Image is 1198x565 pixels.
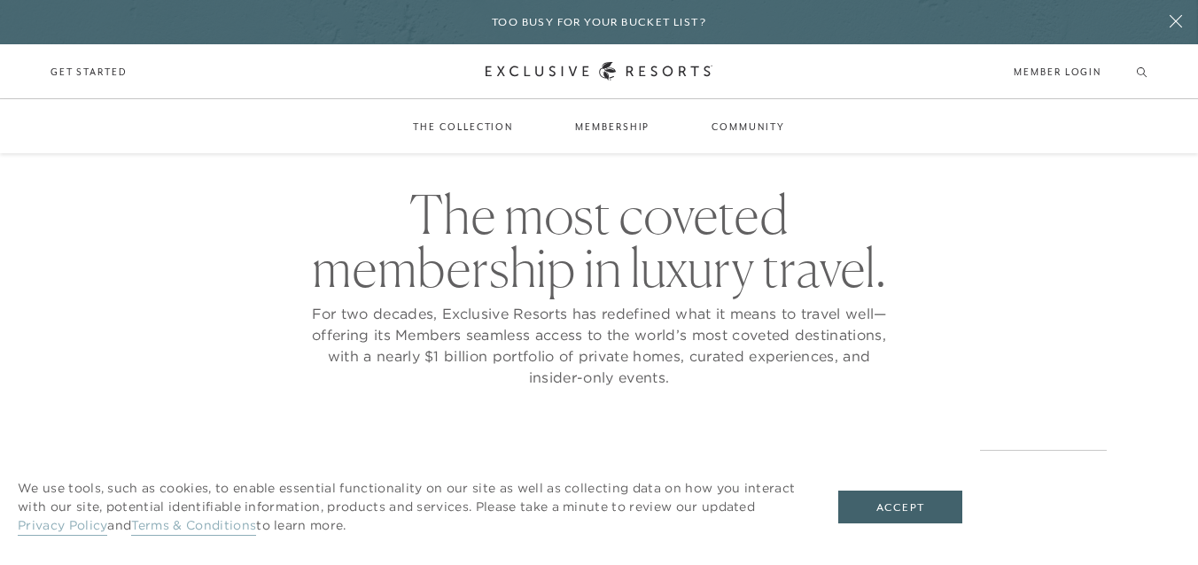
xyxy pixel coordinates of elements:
[694,101,802,152] a: Community
[838,491,962,524] button: Accept
[18,479,803,535] p: We use tools, such as cookies, to enable essential functionality on our site as well as collectin...
[18,517,107,536] a: Privacy Policy
[395,101,531,152] a: The Collection
[557,101,667,152] a: Membership
[131,517,256,536] a: Terms & Conditions
[307,303,891,388] p: For two decades, Exclusive Resorts has redefined what it means to travel well—offering its Member...
[307,188,891,294] h2: The most coveted membership in luxury travel.
[492,14,706,31] h6: Too busy for your bucket list?
[1014,64,1101,80] a: Member Login
[51,64,128,80] a: Get Started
